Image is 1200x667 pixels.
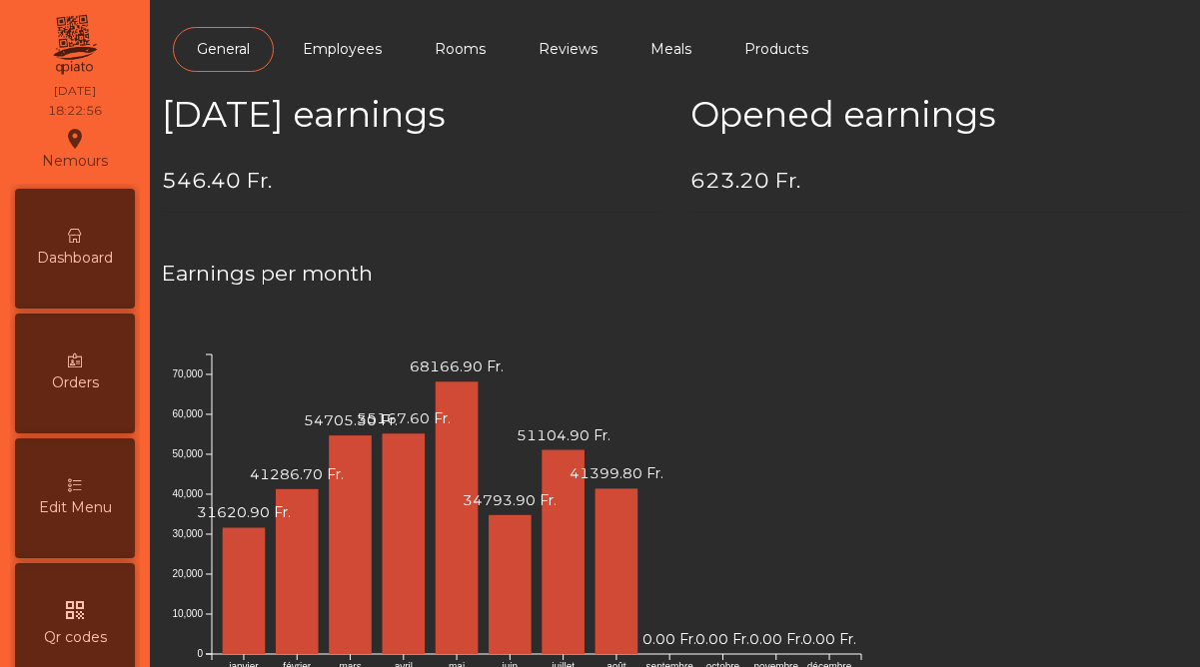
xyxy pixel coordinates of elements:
[197,503,291,521] text: 31620.90 Fr.
[172,568,203,579] text: 20,000
[37,248,113,269] span: Dashboard
[50,10,99,80] img: qpiato
[304,411,398,429] text: 54705.30 Fr.
[802,630,856,648] text: 0.00 Fr.
[749,630,803,648] text: 0.00 Fr.
[690,166,1189,196] h4: 623.20 Fr.
[172,608,203,619] text: 10,000
[42,124,108,174] div: Nemours
[690,94,1189,136] h2: Opened earnings
[162,94,660,136] h2: [DATE] earnings
[250,465,344,483] text: 41286.70 Fr.
[515,27,621,72] a: Reviews
[695,630,749,648] text: 0.00 Fr.
[162,259,1188,289] h4: Earnings per month
[411,27,510,72] a: Rooms
[172,528,203,539] text: 30,000
[642,630,696,648] text: 0.00 Fr.
[39,497,112,518] span: Edit Menu
[517,425,610,443] text: 51104.90 Fr.
[570,464,663,482] text: 41399.80 Fr.
[720,27,832,72] a: Products
[44,627,107,648] span: Qr codes
[162,166,660,196] h4: 546.40 Fr.
[197,648,203,659] text: 0
[48,102,102,120] div: 18:22:56
[279,27,406,72] a: Employees
[63,127,87,151] i: location_on
[172,488,203,499] text: 40,000
[357,409,451,427] text: 55167.60 Fr.
[463,491,557,509] text: 34793.90 Fr.
[172,448,203,459] text: 50,000
[172,368,203,379] text: 70,000
[173,27,274,72] a: General
[626,27,715,72] a: Meals
[172,408,203,419] text: 60,000
[54,82,96,100] div: [DATE]
[63,598,87,622] i: qr_code
[410,357,504,375] text: 68166.90 Fr.
[52,372,99,393] span: Orders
